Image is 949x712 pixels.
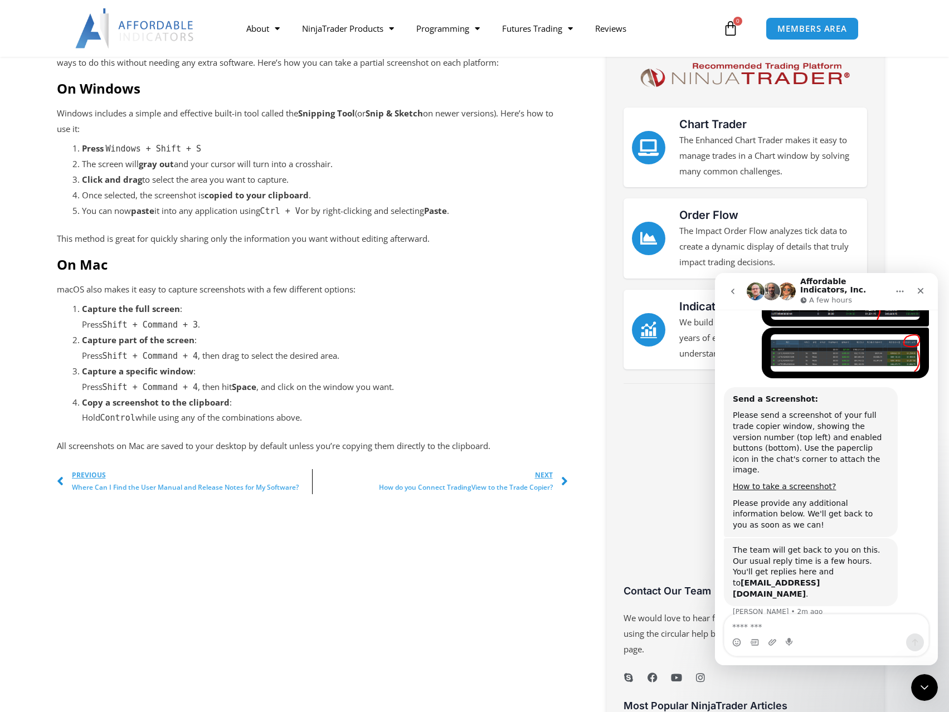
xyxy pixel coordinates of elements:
img: NinjaTrader Logo | Affordable Indicators – NinjaTrader [635,59,854,91]
a: Order Flow [632,222,665,255]
strong: Snip & Sketch [366,108,423,119]
p: We build the best NinjaTrader indicators with years of experience in trading futures and understa... [679,315,859,362]
li: : Press . [82,301,568,333]
strong: Click and drag [82,174,142,185]
iframe: Customer reviews powered by Trustpilot [624,398,867,593]
code: Shift + Command + 4 [103,351,198,361]
strong: Snipping Tool [298,108,355,119]
span: How do you Connect TradingView to the Trade Copier? [379,481,553,494]
code: Ctrl + V [260,206,300,216]
p: All screenshots on Mac are saved to your desktop by default unless you’re copying them directly t... [57,438,568,454]
a: Indicators [679,300,733,313]
a: NinjaTrader Products [291,16,405,41]
strong: Press [82,143,104,154]
iframe: Intercom live chat [715,273,938,665]
h3: Contact Our Team [624,584,867,597]
p: macOS also makes it easy to capture screenshots with a few different options: [57,282,568,298]
li: The screen will and your cursor will turn into a crosshair. [82,157,568,172]
a: MEMBERS AREA [766,17,859,40]
p: This method is great for quickly sharing only the information you want without editing afterward. [57,231,568,247]
a: Reviews [584,16,637,41]
strong: Capture part of the screen [82,334,194,345]
li: You can now it into any application using or by right-clicking and selecting . [82,203,568,219]
code: Shift + Command + 3 [103,320,198,330]
p: The Impact Order Flow analyzes tick data to create a dynamic display of details that truly impact... [679,223,859,270]
a: Order Flow [679,208,738,222]
strong: gray out [139,158,174,169]
a: About [235,16,291,41]
li: : Press , then drag to select the desired area. [82,333,568,364]
li: : Hold while using any of the combinations above. [82,395,568,426]
nav: Menu [235,16,720,41]
img: LogoAI | Affordable Indicators – NinjaTrader [75,8,195,48]
strong: Paste [424,205,447,216]
code: Control [100,413,135,423]
li: to select the area you want to capture. [82,172,568,188]
strong: Space [232,381,256,392]
a: Indicators [632,313,665,347]
p: Windows includes a simple and effective built-in tool called the (or on newer versions). Here’s h... [57,106,568,137]
span: Where Can I Find the User Manual and Release Notes for My Software? [72,481,299,494]
strong: Capture a specific window [82,365,193,377]
a: NextHow do you Connect TradingView to the Trade Copier? [313,469,568,494]
a: Chart Trader [632,131,665,164]
span: MEMBERS AREA [777,25,847,33]
strong: copied to your clipboard [205,189,309,201]
a: PreviousWhere Can I Find the User Manual and Release Notes for My Software? [57,469,312,494]
strong: paste [131,205,154,216]
a: Futures Trading [491,16,584,41]
code: Windows + Shift + S [106,144,202,154]
strong: On Windows [57,79,140,97]
span: 0 [733,17,742,26]
li: Once selected, the screenshot is . [82,188,568,203]
a: Chart Trader [679,118,747,131]
strong: Capture the full screen [82,303,180,314]
span: Previous [72,469,299,481]
span: Next [379,469,553,481]
strong: Copy a screenshot to the clipboard [82,397,230,408]
h3: Most Popular NinjaTrader Articles [624,699,867,712]
code: Shift + Command + 4 [103,382,198,392]
strong: On Mac [57,255,108,274]
iframe: Intercom live chat [911,674,938,701]
p: The Enhanced Chart Trader makes it easy to manage trades in a Chart window by solving many common... [679,133,859,179]
div: Post Navigation [57,469,568,494]
a: 0 [706,12,755,45]
a: Programming [405,16,491,41]
li: : Press , then hit , and click on the window you want. [82,364,568,395]
p: We would love to hear from you! The best way to reach us is using the circular help button in the... [624,611,867,657]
